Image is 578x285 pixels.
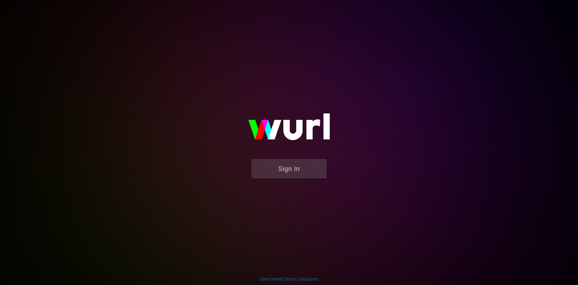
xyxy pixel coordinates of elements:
a: Contact Us [282,277,303,281]
a: Learn More [260,277,281,281]
a: Support [303,277,319,281]
div: | | [260,276,319,282]
img: wurl-logo-on-black-223613ac3d8ba8fe6dc639794a292ebdb59501304c7dfd60c99c58986ef67473.svg [229,100,349,159]
button: Sign In [251,159,327,179]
